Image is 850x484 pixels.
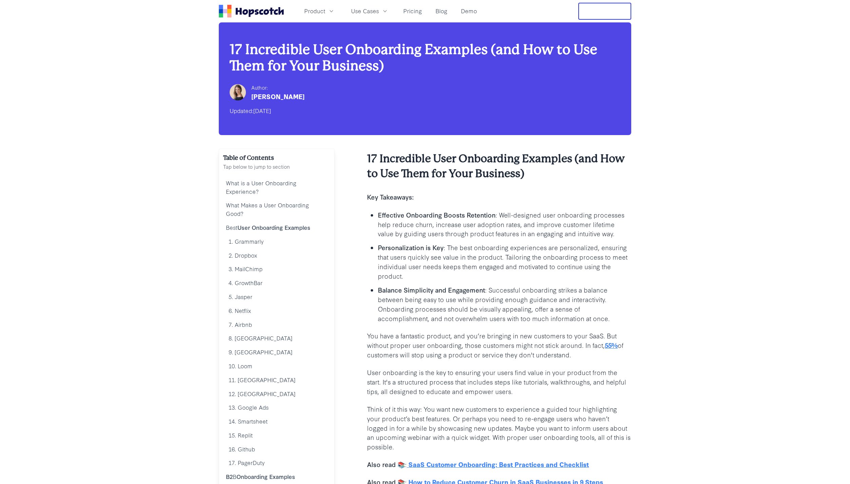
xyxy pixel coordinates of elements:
time: [DATE] [253,107,271,114]
h1: 17 Incredible User Onboarding Examples (and How to Use Them for Your Business) [230,41,620,74]
a: 10. Loom [223,359,330,373]
div: [PERSON_NAME] [251,92,305,101]
b: Key Takeaways: [367,192,414,201]
a: Blog [433,5,450,17]
a: 12. [GEOGRAPHIC_DATA] [223,387,330,401]
a: 7. Airbnb [223,318,330,332]
p: Think of it this way: You want new customers to experience a guided tour highlighting your produc... [367,404,631,451]
b: Personalization is Key [378,243,444,252]
a: 55% [605,340,618,350]
a: Home [219,5,284,18]
b: Effective Onboarding Boosts Retention [378,210,496,219]
div: Author: [251,83,305,92]
p: : The best onboarding experiences are personalized, ensuring that users quickly see value in the ... [378,243,631,281]
p: : [367,460,631,469]
button: Use Cases [347,5,392,17]
button: Product [300,5,339,17]
a: What Makes a User Onboarding Good? [223,198,330,221]
a: Pricing [401,5,425,17]
a: 15. Replit [223,428,330,442]
b: Onboarding Examples [236,472,295,480]
a: 8. [GEOGRAPHIC_DATA] [223,331,330,345]
div: Updated: [230,105,620,116]
button: Free Trial [578,3,631,20]
h2: Table of Contents [223,153,330,163]
p: : Successful onboarding strikes a balance between being easy to use while providing enough guidan... [378,285,631,323]
a: 2. Dropbox [223,248,330,262]
b: B2 [226,472,233,480]
p: User onboarding is the key to ensuring your users find value in your product from the start. It's... [367,368,631,396]
a: B2BOnboarding Examples [223,470,330,484]
a: 4. GrowthBar [223,276,330,290]
img: Hailey Friedman [230,84,246,100]
a: 9. [GEOGRAPHIC_DATA] [223,345,330,359]
a: Demo [458,5,480,17]
a: 5. Jasper [223,290,330,304]
p: : Well-designed user onboarding processes help reduce churn, increase user adoption rates, and im... [378,210,631,239]
a: 14. Smartsheet [223,414,330,428]
h2: 17 Incredible User Onboarding Examples (and How to Use Them for Your Business) [367,151,631,181]
span: Product [304,7,325,15]
a: 16. Github [223,442,330,456]
b: Also read 📚 [367,460,405,469]
a: SaaS Customer Onboarding: Best Practices and Checklist [407,460,589,469]
u: SaaS Customer Onboarding: Best Practices and Checklist [408,460,589,469]
a: What is a User Onboarding Experience? [223,176,330,199]
b: User Onboarding Examples [237,223,310,231]
p: Tap below to jump to section [223,163,330,171]
a: 3. MailChimp [223,262,330,276]
a: 6. Netflix [223,304,330,318]
p: You have a fantastic product, and you’re bringing in new customers to your SaaS. But without prop... [367,331,631,359]
a: BestUser Onboarding Examples [223,221,330,235]
b: Balance Simplicity and Engagement [378,285,485,294]
a: 17. PagerDuty [223,456,330,470]
a: 1. Grammarly [223,235,330,248]
span: Use Cases [351,7,379,15]
a: 13. Google Ads [223,401,330,414]
a: 11. [GEOGRAPHIC_DATA] [223,373,330,387]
